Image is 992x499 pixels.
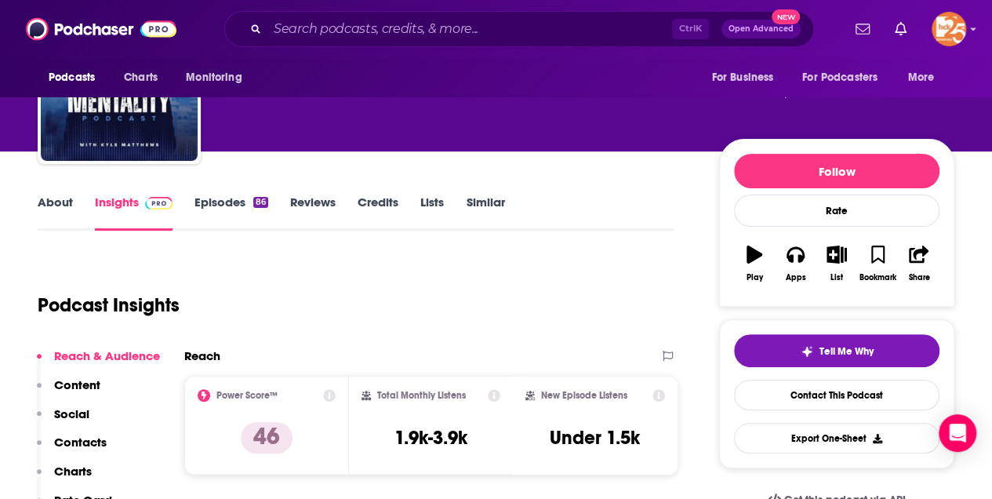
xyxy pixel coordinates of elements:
[747,273,763,282] div: Play
[224,11,814,47] div: Search podcasts, credits, & more...
[734,154,939,188] button: Follow
[38,195,73,231] a: About
[38,293,180,317] h1: Podcast Insights
[54,377,100,392] p: Content
[734,195,939,227] div: Rate
[932,12,966,46] span: Logged in as kerrifulks
[49,67,95,89] span: Podcasts
[734,423,939,453] button: Export One-Sheet
[734,334,939,367] button: tell me why sparkleTell Me Why
[734,235,775,292] button: Play
[54,435,107,450] p: Contacts
[859,273,896,282] div: Bookmark
[37,435,107,464] button: Contacts
[358,195,398,231] a: Credits
[899,235,939,292] button: Share
[194,195,268,231] a: Episodes86
[114,63,167,93] a: Charts
[377,390,466,401] h2: Total Monthly Listens
[772,9,800,24] span: New
[801,345,813,358] img: tell me why sparkle
[830,273,843,282] div: List
[849,16,876,42] a: Show notifications dropdown
[290,195,336,231] a: Reviews
[420,195,444,231] a: Lists
[241,422,293,453] p: 46
[932,12,966,46] button: Show profile menu
[54,406,89,421] p: Social
[37,377,100,406] button: Content
[700,63,793,93] button: open menu
[38,63,115,93] button: open menu
[819,345,874,358] span: Tell Me Why
[124,67,158,89] span: Charts
[672,19,709,39] span: Ctrl K
[54,348,160,363] p: Reach & Audience
[729,25,794,33] span: Open Advanced
[897,63,954,93] button: open menu
[466,195,504,231] a: Similar
[550,426,640,450] h3: Under 1.5k
[802,67,878,89] span: For Podcasters
[541,390,627,401] h2: New Episode Listens
[37,406,89,435] button: Social
[37,464,92,493] button: Charts
[186,67,242,89] span: Monitoring
[786,273,806,282] div: Apps
[939,414,976,452] div: Open Intercom Messenger
[37,348,160,377] button: Reach & Audience
[734,380,939,410] a: Contact This Podcast
[721,20,801,38] button: Open AdvancedNew
[267,16,672,42] input: Search podcasts, credits, & more...
[54,464,92,479] p: Charts
[932,12,966,46] img: User Profile
[857,235,898,292] button: Bookmark
[26,14,176,44] img: Podchaser - Follow, Share and Rate Podcasts
[394,426,467,450] h3: 1.9k-3.9k
[908,67,935,89] span: More
[888,16,913,42] a: Show notifications dropdown
[253,197,268,208] div: 86
[216,390,278,401] h2: Power Score™
[816,235,857,292] button: List
[908,273,929,282] div: Share
[95,195,173,231] a: InsightsPodchaser Pro
[184,348,220,363] h2: Reach
[792,63,900,93] button: open menu
[775,235,816,292] button: Apps
[145,197,173,209] img: Podchaser Pro
[711,67,773,89] span: For Business
[175,63,262,93] button: open menu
